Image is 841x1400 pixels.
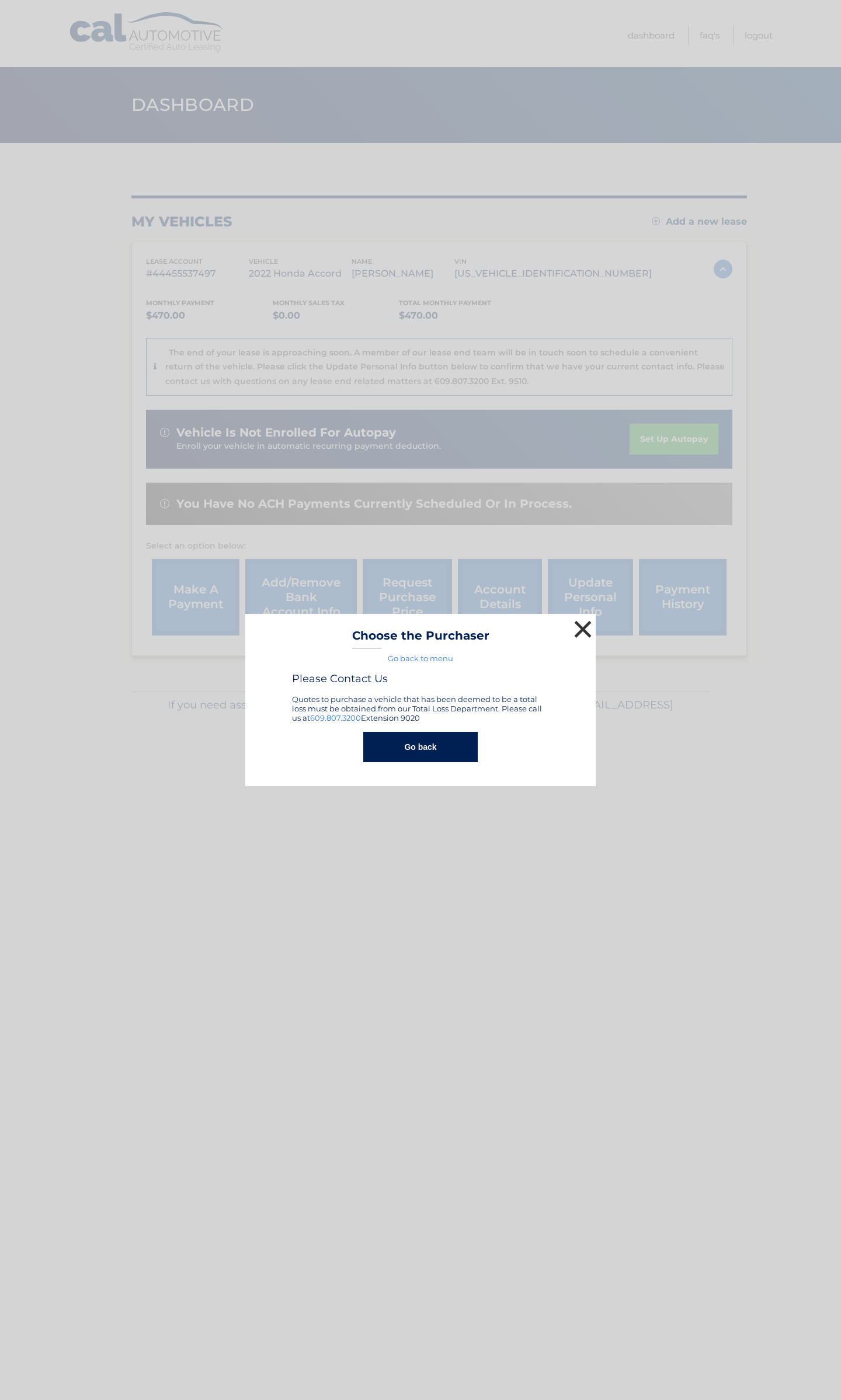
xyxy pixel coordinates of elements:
a: 609.807.3200 [310,713,361,722]
div: Quotes to purchase a vehicle that has been deemed to be a total loss must be obtained from our To... [292,672,549,722]
button: × [571,617,595,641]
h3: Choose the Purchaser [352,629,489,649]
button: Go back [363,732,477,762]
h4: Please Contact Us [292,672,549,685]
a: Go back to menu [388,654,453,663]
